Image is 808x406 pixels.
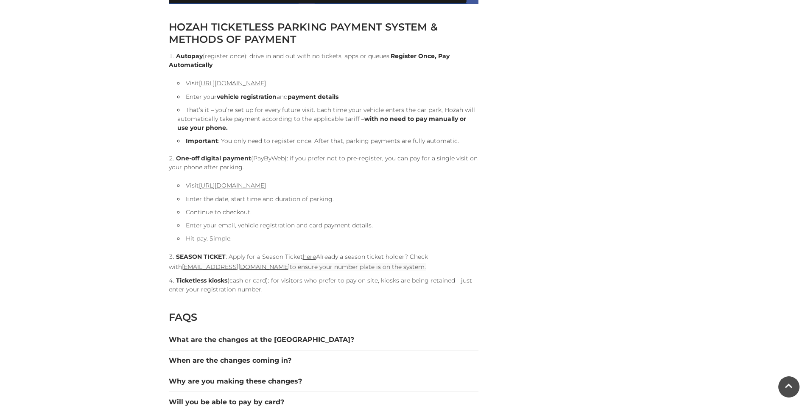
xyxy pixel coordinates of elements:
[177,106,478,132] li: That’s it – you’re set up for every future visit. Each time your vehicle enters the car park, Hoz...
[199,182,266,189] a: [URL][DOMAIN_NAME]
[177,92,478,101] li: Enter your and
[177,180,478,190] li: Visit
[177,208,478,217] li: Continue to checkout.
[176,277,227,284] strong: Ticketless kiosks
[303,253,316,260] a: here
[290,263,426,271] span: to ensure your number plate is on the system.
[199,79,266,87] a: [URL][DOMAIN_NAME]
[177,137,478,146] li: : You only need to register once. After that, parking payments are fully automatic.
[169,276,478,294] li: (cash or card): for visitors who prefer to pay on site, kiosks are being retained—just enter your...
[169,52,450,69] strong: Register Once, Pay Automatically
[177,221,478,230] li: Enter your email, vehicle registration and card payment details.
[169,52,478,146] li: (register once): drive in and out with no tickets, apps or queues.
[169,21,478,45] h2: HOZAH TICKETLESS PARKING PAYMENT SYSTEM & METHODS OF PAYMENT
[176,253,226,260] strong: SEASON TICKET
[177,234,478,243] li: Hit pay. Simple.
[169,154,478,243] li: (PayByWeb): if you prefer not to pre-register, you can pay for a single visit on your phone after...
[169,311,478,323] h2: FAQS
[169,252,478,272] li: : Apply for a Season Ticket Already a season ticket holder? Check with
[288,93,338,101] strong: payment details
[169,335,478,345] button: What are the changes at the [GEOGRAPHIC_DATA]?
[217,93,277,101] strong: vehicle registration
[176,52,203,60] strong: Autopay
[177,78,478,88] li: Visit
[177,195,478,204] li: Enter the date, start time and duration of parking.
[186,137,218,145] strong: Important
[176,154,251,162] strong: One-off digital payment
[169,376,478,386] button: Why are you making these changes?
[169,356,478,366] button: When are the changes coming in?
[182,263,290,271] a: [EMAIL_ADDRESS][DOMAIN_NAME]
